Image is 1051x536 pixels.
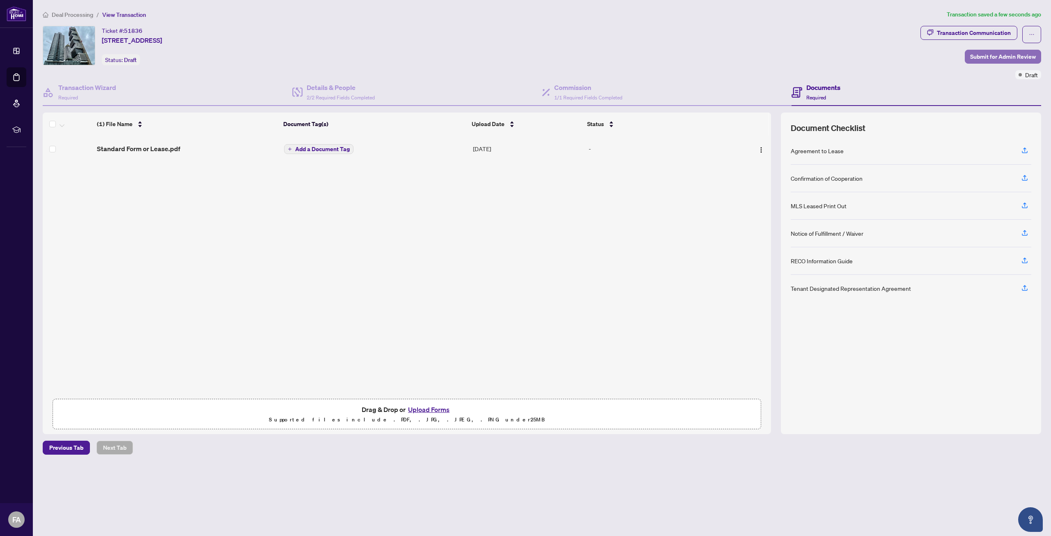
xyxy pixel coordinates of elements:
span: Draft [124,56,137,64]
h4: Details & People [307,83,375,92]
div: - [589,144,727,153]
div: Tenant Designated Representation Agreement [791,284,911,293]
button: Open asap [1018,507,1043,532]
span: Required [806,94,826,101]
span: Add a Document Tag [295,146,350,152]
th: Upload Date [468,113,584,136]
button: Previous Tab [43,441,90,455]
div: Transaction Communication [937,26,1011,39]
span: Previous Tab [49,441,83,454]
span: Status [587,120,604,129]
span: Draft [1025,70,1038,79]
th: (1) File Name [94,113,280,136]
button: Next Tab [96,441,133,455]
div: Confirmation of Cooperation [791,174,863,183]
span: FA [12,514,21,525]
button: Upload Forms [406,404,452,415]
div: Ticket #: [102,26,142,35]
div: RECO Information Guide [791,256,853,265]
div: Status: [102,54,140,65]
span: 51836 [124,27,142,35]
span: 1/1 Required Fields Completed [554,94,622,101]
span: home [43,12,48,18]
span: [STREET_ADDRESS] [102,35,162,45]
img: IMG-W12355839_1.jpg [43,26,95,65]
span: Drag & Drop or [362,404,452,415]
span: Document Checklist [791,122,865,134]
button: Logo [755,142,768,155]
span: ellipsis [1029,32,1035,37]
span: Deal Processing [52,11,93,18]
article: Transaction saved a few seconds ago [947,10,1041,19]
h4: Commission [554,83,622,92]
th: Status [584,113,728,136]
span: 2/2 Required Fields Completed [307,94,375,101]
span: (1) File Name [97,120,133,129]
p: Supported files include .PDF, .JPG, .JPEG, .PNG under 25 MB [58,415,756,425]
img: Logo [758,147,764,153]
span: Standard Form or Lease.pdf [97,144,180,154]
span: View Transaction [102,11,146,18]
h4: Documents [806,83,840,92]
img: logo [7,6,26,21]
span: plus [288,147,292,151]
span: Drag & Drop orUpload FormsSupported files include .PDF, .JPG, .JPEG, .PNG under25MB [53,399,761,430]
button: Submit for Admin Review [965,50,1041,64]
li: / [96,10,99,19]
span: Submit for Admin Review [970,50,1036,63]
div: Notice of Fulfillment / Waiver [791,229,863,238]
span: Required [58,94,78,101]
span: Upload Date [472,120,505,129]
button: Transaction Communication [920,26,1017,40]
button: Add a Document Tag [284,144,353,154]
h4: Transaction Wizard [58,83,116,92]
td: [DATE] [470,136,585,162]
div: Agreement to Lease [791,146,844,155]
div: MLS Leased Print Out [791,201,847,210]
th: Document Tag(s) [280,113,468,136]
